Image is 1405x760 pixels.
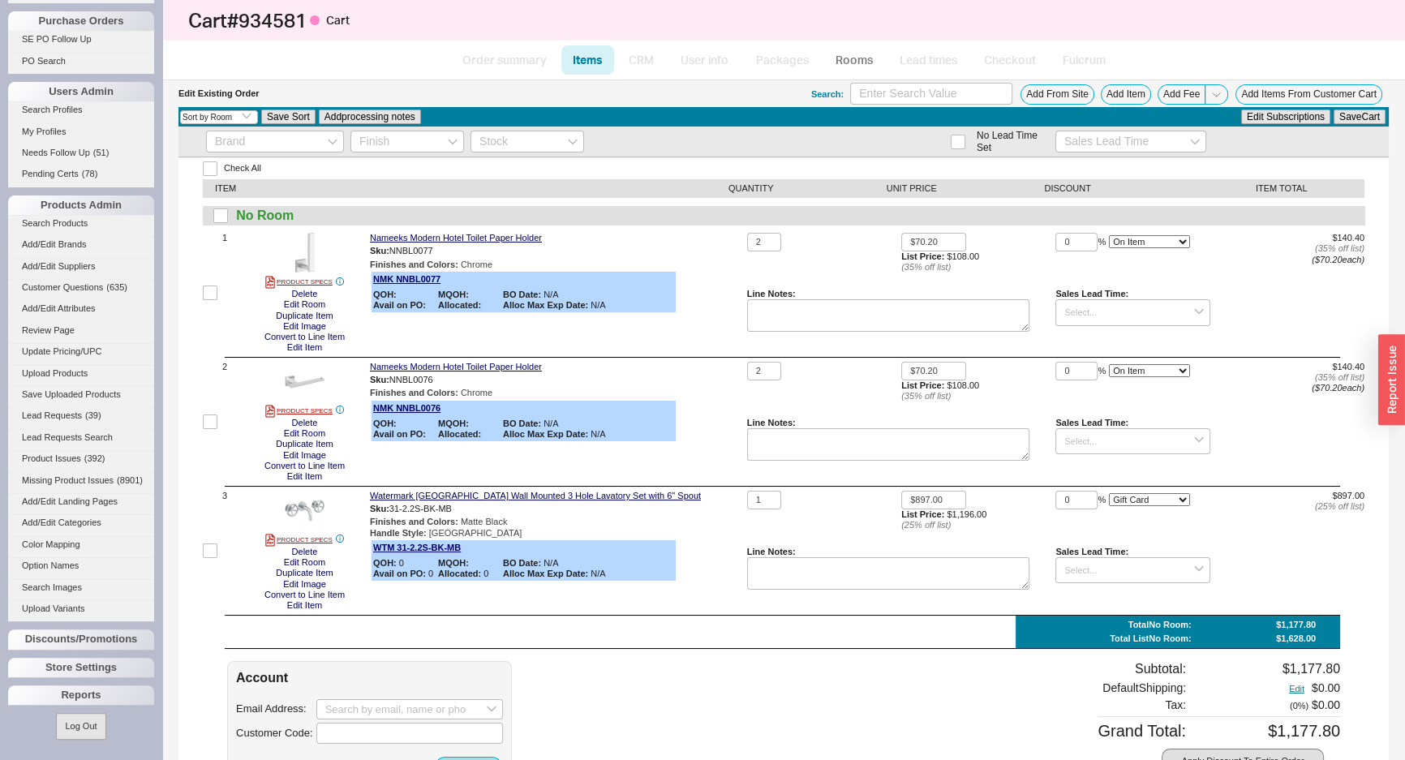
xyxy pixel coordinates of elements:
b: Finishes and Colors : [370,388,458,397]
span: N/A [503,300,606,311]
a: PRODUCT SPECS [265,405,333,418]
span: N/A [503,429,606,440]
div: Sales Lead Time: [1055,418,1210,428]
img: NNBL0077_kwxndx [285,233,324,273]
a: Nameeks Modern Hotel Toilet Paper Holder [370,233,542,243]
span: % [1098,366,1106,376]
div: Tax : [1098,698,1186,712]
a: Packages [744,45,820,75]
div: $0.00 [1218,681,1340,695]
div: Reports [8,685,154,705]
div: Total No Room : [1128,620,1192,630]
b: Alloc Max Exp Date: [503,569,588,578]
a: Color Mapping [8,536,154,553]
a: Add/Edit Brands [8,236,154,253]
div: Discounts/Promotions [8,629,154,649]
a: NMK NNBL0077 [373,274,440,284]
a: Lead Requests(39) [8,407,154,424]
div: $1,628.00 [1276,633,1316,644]
div: ( 35 % off list) [1210,372,1364,383]
span: $140.40 [1332,233,1364,243]
h1: Cart # 934581 [188,9,720,32]
div: Sales Lead Time: [1055,289,1210,299]
span: N/A [503,569,606,579]
div: UNIT PRICE [887,183,1045,194]
a: Add/Edit Landing Pages [8,493,154,510]
a: Save Uploaded Products [8,386,154,403]
span: Add Fee [1163,88,1200,100]
a: Fulcrum [1051,45,1117,75]
div: Email Address: [236,702,313,715]
span: No Lead Time Set [977,130,1046,153]
b: Allocated: [438,569,481,578]
svg: open menu [1194,565,1204,572]
span: $140.40 [1332,362,1364,371]
button: Edit Subscriptions [1241,109,1330,124]
div: Subtotal: [1098,661,1186,676]
span: Check All [224,163,261,174]
span: Add From Site [1026,88,1089,100]
span: Needs Follow Up [22,148,90,157]
button: Edit Room [279,299,330,310]
button: Addprocessing notes [319,109,421,124]
span: 0 [438,569,503,579]
a: Search Images [8,579,154,596]
button: Duplicate Item [271,439,337,449]
a: Lead Requests Search [8,429,154,446]
input: Select... [1055,299,1210,326]
a: Update Pricing/UPC [8,343,154,360]
div: Sales Lead Time: [1055,547,1210,557]
span: Cart [326,13,350,27]
b: BO Date: [503,558,541,568]
span: $897.00 [1332,491,1364,500]
b: Avail on PO: [373,429,426,439]
button: Edit Image [278,450,331,461]
b: List Price: [901,509,944,519]
a: Pending Certs(78) [8,165,154,182]
span: Sku: [370,375,389,384]
i: ( 35 % off list) [901,262,951,272]
button: Duplicate Item [271,568,337,578]
span: Missing Product Issues [22,475,114,485]
div: DISCOUNT [1044,183,1202,194]
button: Delete [287,289,323,299]
b: Finishes and Colors : [370,260,458,269]
button: Add Fee [1158,84,1205,105]
b: List Price: [901,251,944,261]
input: Finish [350,131,464,152]
button: SaveCart [1334,109,1386,124]
div: Account [236,670,503,685]
a: SE PO Follow Up [8,31,154,48]
span: Pending Certs [22,169,79,178]
a: Checkout [973,45,1047,75]
a: Customer Questions(635) [8,279,154,296]
div: $1,177.80 [1218,721,1340,741]
b: MQOH: [438,558,469,568]
span: NNBL0077 [389,246,433,255]
svg: open menu [1190,139,1200,145]
a: Search Products [8,215,154,232]
span: ( 51 ) [93,148,110,157]
div: Users Admin [8,82,154,101]
div: ITEM TOTAL [1202,183,1360,194]
span: 1 [222,233,227,353]
span: NNBL0076 [389,375,433,384]
span: % [1098,237,1106,247]
a: Nameeks Modern Hotel Toilet Paper Holder [370,362,542,372]
div: Default Shipping: [1098,681,1186,695]
span: ( 8901 ) [117,475,143,485]
div: Products Admin [8,195,154,215]
div: Edit Existing Order [178,88,260,99]
div: Chrome [370,388,741,398]
b: QOH: [373,419,397,428]
svg: open menu [487,706,496,712]
b: Avail on PO: [373,300,426,310]
div: Line Notes: [747,289,1030,299]
div: Chrome [370,260,741,270]
span: ( 0 %) [1290,701,1308,711]
span: Sku: [370,246,389,255]
button: Log Out [56,713,105,740]
span: 2 [222,362,227,482]
a: Search Profiles [8,101,154,118]
a: Missing Product Issues(8901) [8,472,154,489]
